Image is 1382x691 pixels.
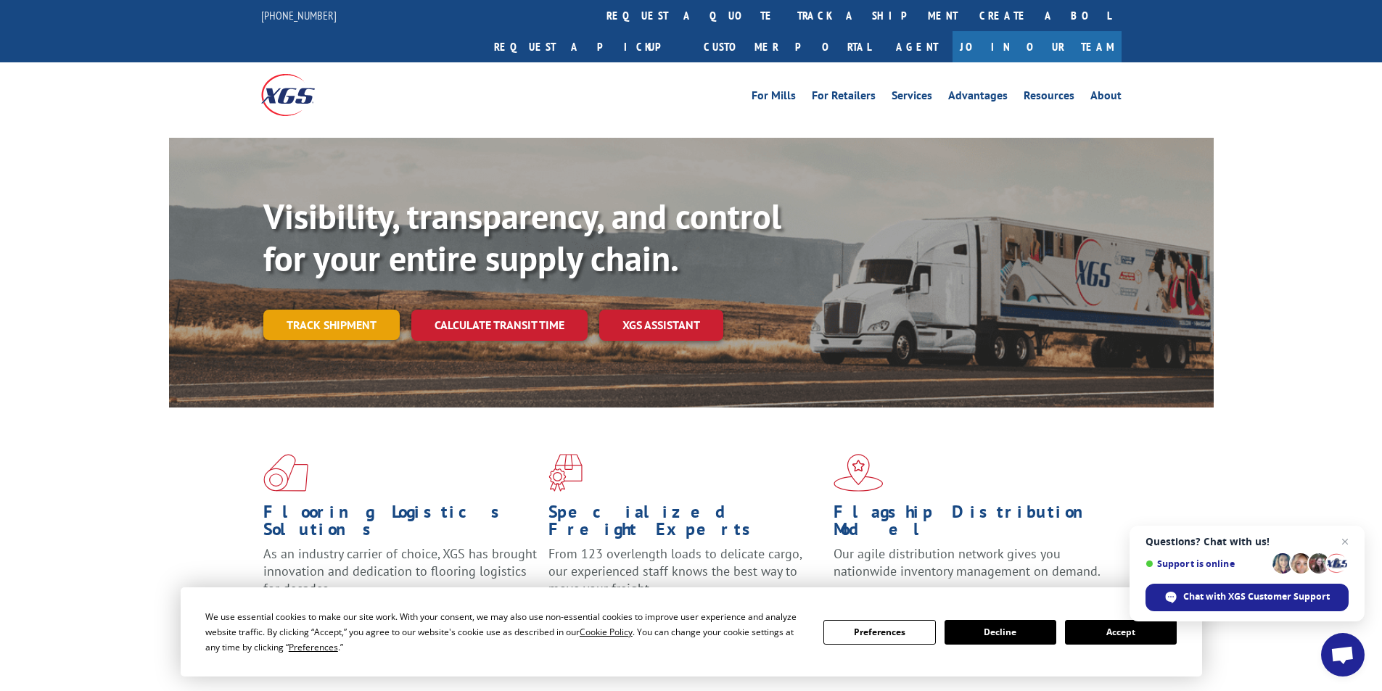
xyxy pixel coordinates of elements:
img: xgs-icon-total-supply-chain-intelligence-red [263,454,308,492]
span: Our agile distribution network gives you nationwide inventory management on demand. [834,545,1101,579]
a: Join Our Team [953,31,1122,62]
div: Chat with XGS Customer Support [1146,584,1349,611]
b: Visibility, transparency, and control for your entire supply chain. [263,194,781,281]
a: Request a pickup [483,31,693,62]
span: As an industry carrier of choice, XGS has brought innovation and dedication to flooring logistics... [263,545,537,597]
a: Calculate transit time [411,310,588,341]
a: XGS ASSISTANT [599,310,723,341]
a: [PHONE_NUMBER] [261,8,337,22]
button: Decline [945,620,1056,645]
span: Preferences [289,641,338,653]
span: Cookie Policy [580,626,633,638]
a: Track shipment [263,310,400,340]
a: About [1090,90,1122,106]
div: Open chat [1321,633,1365,676]
h1: Specialized Freight Experts [548,503,823,545]
div: Cookie Consent Prompt [181,587,1202,676]
a: Services [892,90,932,106]
a: Resources [1024,90,1074,106]
span: Questions? Chat with us! [1146,536,1349,547]
img: xgs-icon-focused-on-flooring-red [548,454,583,492]
div: We use essential cookies to make our site work. With your consent, we may also use non-essential ... [205,609,806,655]
span: Support is online [1146,558,1267,569]
a: Customer Portal [693,31,881,62]
button: Preferences [823,620,935,645]
a: For Retailers [812,90,876,106]
a: For Mills [752,90,796,106]
p: From 123 overlength loads to delicate cargo, our experienced staff knows the best way to move you... [548,545,823,610]
span: Close chat [1336,533,1354,550]
a: Advantages [948,90,1008,106]
h1: Flagship Distribution Model [834,503,1108,545]
span: Chat with XGS Customer Support [1183,590,1330,603]
a: Agent [881,31,953,62]
h1: Flooring Logistics Solutions [263,503,538,545]
button: Accept [1065,620,1177,645]
img: xgs-icon-flagship-distribution-model-red [834,454,884,492]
